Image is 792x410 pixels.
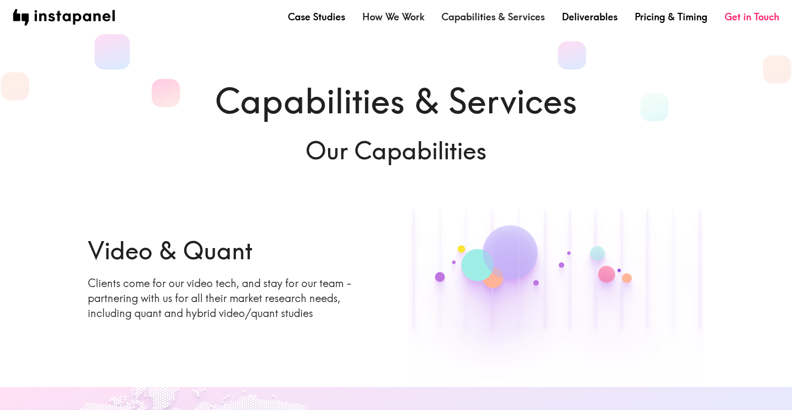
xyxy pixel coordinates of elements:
[88,276,383,321] p: Clients come for our video tech, and stay for our team - partnering with us for all their market ...
[409,176,704,379] img: Quant chart
[288,10,345,24] a: Case Studies
[88,134,704,167] h6: Our Capabilities
[562,10,618,24] a: Deliverables
[88,234,383,267] h6: Video & Quant
[88,77,704,125] h1: Capabilities & Services
[441,10,545,24] a: Capabilities & Services
[13,9,115,26] img: instapanel
[725,10,779,24] a: Get in Touch
[362,10,424,24] a: How We Work
[635,10,707,24] a: Pricing & Timing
